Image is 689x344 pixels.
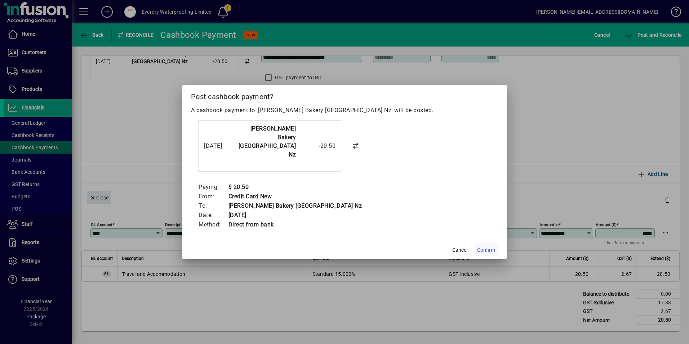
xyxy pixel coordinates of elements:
td: From: [198,192,228,201]
span: Confirm [477,246,495,254]
button: Cancel [448,243,471,256]
td: Method: [198,220,228,229]
div: [DATE] [204,142,233,150]
p: A cashbook payment to '[PERSON_NAME] Bakery [GEOGRAPHIC_DATA] Nz' will be posted. [191,106,498,115]
td: $ 20.50 [228,182,362,192]
span: Cancel [452,246,467,254]
div: -20.50 [299,142,335,150]
strong: [PERSON_NAME] Bakery [GEOGRAPHIC_DATA] Nz [239,125,296,158]
td: [DATE] [228,211,362,220]
td: Direct from bank [228,220,362,229]
td: To: [198,201,228,211]
td: Paying: [198,182,228,192]
td: [PERSON_NAME] Bakery [GEOGRAPHIC_DATA] Nz [228,201,362,211]
h2: Post cashbook payment? [182,85,507,106]
button: Confirm [474,243,498,256]
td: Credit Card New [228,192,362,201]
td: Date: [198,211,228,220]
